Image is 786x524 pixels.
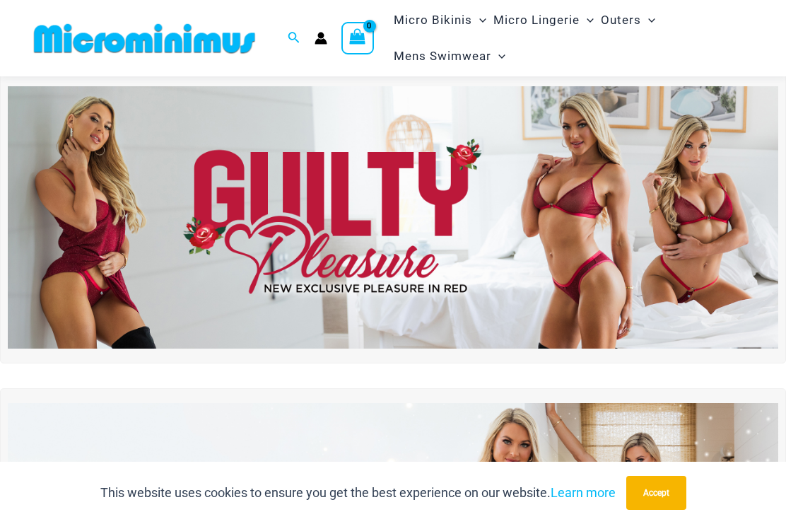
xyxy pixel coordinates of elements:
[8,86,778,348] img: Guilty Pleasures Red Lingerie
[493,2,580,38] span: Micro Lingerie
[580,2,594,38] span: Menu Toggle
[28,23,261,54] img: MM SHOP LOGO FLAT
[551,485,616,500] a: Learn more
[288,30,300,47] a: Search icon link
[626,476,686,510] button: Accept
[601,2,641,38] span: Outers
[597,2,659,38] a: OutersMenu ToggleMenu Toggle
[100,482,616,503] p: This website uses cookies to ensure you get the best experience on our website.
[394,38,491,74] span: Mens Swimwear
[491,38,505,74] span: Menu Toggle
[390,38,509,74] a: Mens SwimwearMenu ToggleMenu Toggle
[390,2,490,38] a: Micro BikinisMenu ToggleMenu Toggle
[472,2,486,38] span: Menu Toggle
[490,2,597,38] a: Micro LingerieMenu ToggleMenu Toggle
[641,2,655,38] span: Menu Toggle
[341,22,374,54] a: View Shopping Cart, empty
[315,32,327,45] a: Account icon link
[394,2,472,38] span: Micro Bikinis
